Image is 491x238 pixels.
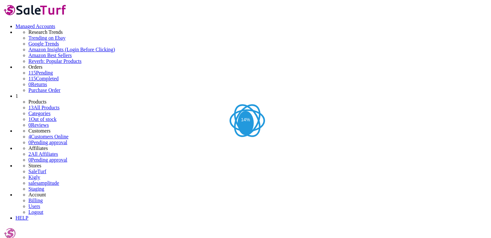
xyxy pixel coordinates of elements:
a: Trending on Ebay [28,35,488,41]
li: Account [28,192,488,198]
span: 0 [28,140,31,145]
span: 0 [28,157,31,163]
a: Amazon Insights (Login Before Clicking) [28,47,488,53]
a: Staging [28,186,44,192]
li: Stores [28,163,488,169]
a: 1Out of stock [28,116,56,122]
a: Amazon Best Sellers [28,53,488,58]
span: 2 [28,151,31,157]
a: 13All Products [28,105,59,110]
a: Google Trends [28,41,488,47]
img: SaleTurf [3,3,68,17]
a: 4Customers Online [28,134,68,139]
li: Research Trends [28,29,488,35]
li: Affiliates [28,145,488,151]
a: Categories [28,111,50,116]
a: Managed Accounts [15,24,55,29]
a: 0Reviews [28,122,49,128]
a: 2All Affiliates [28,151,58,157]
span: 0 [28,82,31,87]
a: 0Pending approval [28,157,67,163]
span: 0 [28,122,31,128]
a: salesamplitude [28,180,59,186]
span: 1 [15,93,18,99]
li: Customers [28,128,488,134]
a: Reverb: Popular Products [28,58,488,64]
a: 0Pending approval [28,140,67,145]
a: Logout [28,209,43,215]
a: Purchase Order [28,87,60,93]
a: 115Completed [28,76,59,81]
a: HELP [15,215,28,221]
a: 0Returns [28,82,47,87]
li: Products [28,99,488,105]
a: Kigly [28,174,40,180]
a: 115Pending [28,70,488,76]
a: Billing [28,198,43,203]
a: SaleTurf [28,169,46,174]
span: 4 [28,134,31,139]
span: 13 [28,105,34,110]
span: 115 [28,76,36,81]
span: 1 [28,116,31,122]
a: Users [28,203,40,209]
span: 115 [28,70,36,75]
li: Orders [28,64,488,70]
